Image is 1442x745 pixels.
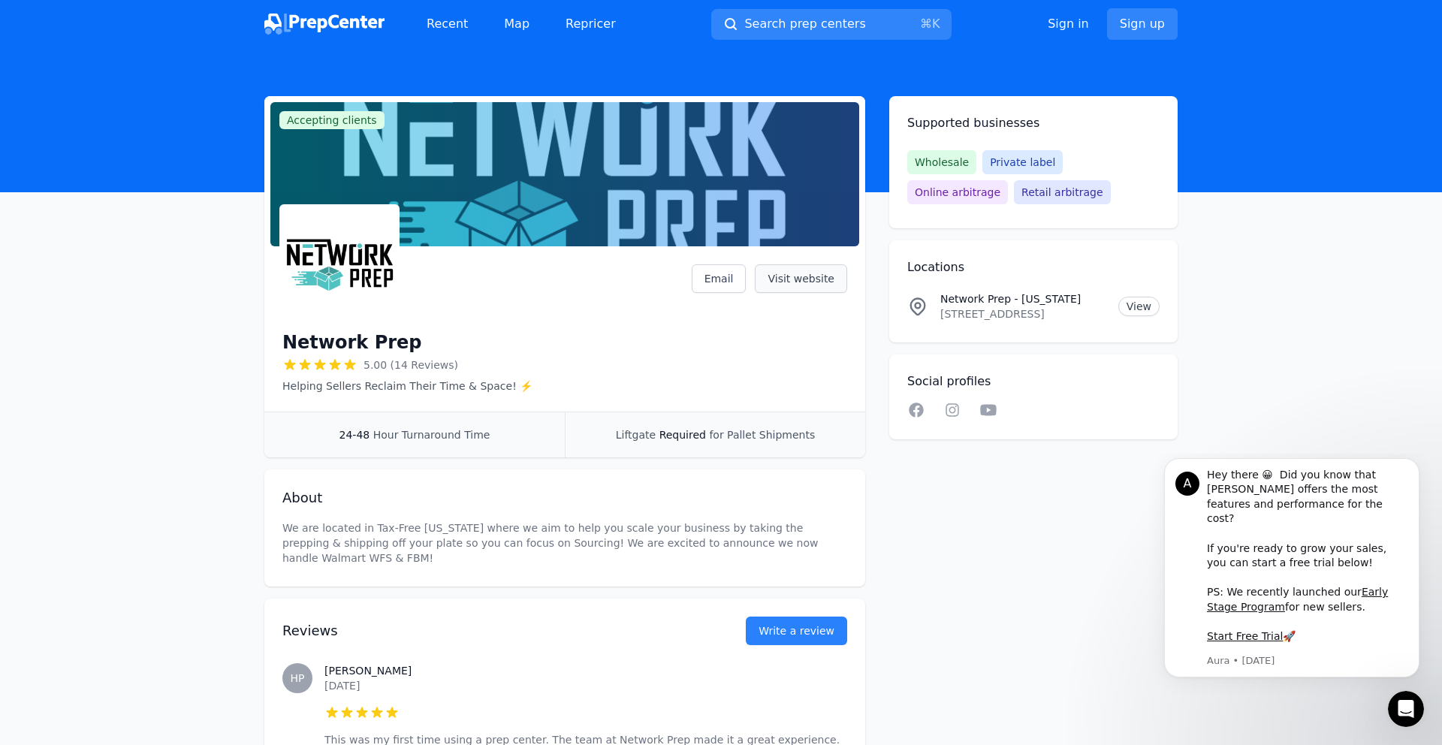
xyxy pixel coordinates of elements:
a: Map [492,9,542,39]
span: Liftgate [616,429,656,441]
a: Sign up [1107,8,1178,40]
span: Wholesale [907,150,976,174]
span: Required [659,429,706,441]
p: Network Prep - [US_STATE] [940,291,1106,306]
kbd: ⌘ [920,17,932,31]
span: Retail arbitrage [1014,180,1110,204]
a: Visit website [755,264,847,293]
h2: About [282,487,847,508]
kbd: K [932,17,940,31]
p: Helping Sellers Reclaim Their Time & Space! ⚡️ [282,379,532,394]
img: Network Prep [282,207,397,321]
span: Private label [982,150,1063,174]
a: Email [692,264,747,293]
iframe: Intercom notifications message [1142,454,1442,734]
a: Sign in [1048,15,1089,33]
span: Search prep centers [744,15,865,33]
span: Online arbitrage [907,180,1008,204]
a: Write a review [746,617,847,645]
p: We are located in Tax-Free [US_STATE] where we aim to help you scale your business by taking the ... [282,520,847,566]
h2: Social profiles [907,372,1160,391]
iframe: Intercom live chat [1388,691,1424,727]
a: Recent [415,9,480,39]
p: [STREET_ADDRESS] [940,306,1106,321]
time: [DATE] [324,680,360,692]
span: HP [291,673,305,683]
span: Hour Turnaround Time [373,429,490,441]
a: View [1118,297,1160,316]
span: 5.00 (14 Reviews) [364,357,458,372]
h2: Reviews [282,620,698,641]
h3: [PERSON_NAME] [324,663,847,678]
span: Accepting clients [279,111,385,129]
span: 24-48 [339,429,370,441]
button: Search prep centers⌘K [711,9,952,40]
img: PrepCenter [264,14,385,35]
a: Repricer [554,9,628,39]
h2: Locations [907,258,1160,276]
h1: Network Prep [282,330,422,354]
span: for Pallet Shipments [709,429,815,441]
h2: Supported businesses [907,114,1160,132]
